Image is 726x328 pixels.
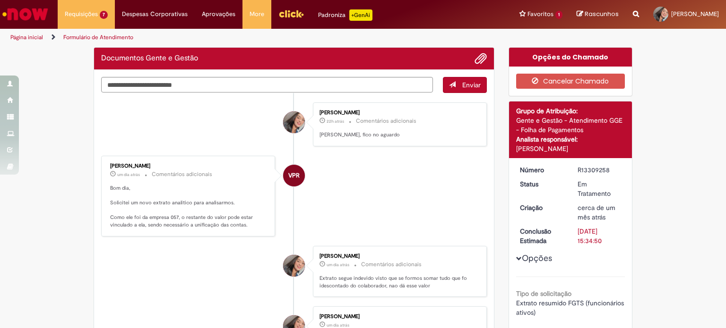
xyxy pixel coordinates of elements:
[202,9,235,19] span: Aprovações
[513,165,571,175] dt: Número
[10,34,43,41] a: Página inicial
[356,117,416,125] small: Comentários adicionais
[320,314,477,320] div: [PERSON_NAME]
[100,11,108,19] span: 7
[349,9,372,21] p: +GenAi
[101,77,433,93] textarea: Digite sua mensagem aqui...
[320,110,477,116] div: [PERSON_NAME]
[509,48,632,67] div: Opções do Chamado
[577,10,619,19] a: Rascunhos
[578,227,622,245] div: [DATE] 15:34:50
[585,9,619,18] span: Rascunhos
[7,29,477,46] ul: Trilhas de página
[578,203,615,221] time: 21/07/2025 10:46:21
[327,322,349,328] time: 27/08/2025 16:24:18
[122,9,188,19] span: Despesas Corporativas
[578,165,622,175] div: R13309258
[671,10,719,18] span: [PERSON_NAME]
[578,179,622,198] div: Em Tratamento
[283,111,305,133] div: Beatriz Magnani Balzana
[320,131,477,139] p: [PERSON_NAME], fico no aguardo
[513,227,571,245] dt: Conclusão Estimada
[513,179,571,189] dt: Status
[288,164,300,187] span: VPR
[117,172,140,177] time: 28/08/2025 07:18:59
[320,253,477,259] div: [PERSON_NAME]
[516,299,626,317] span: Extrato resumido FGTS (funcionários ativos)
[516,74,625,89] button: Cancelar Chamado
[110,185,268,229] p: Bom dia, Solicitei um novo extrato analitico para analisarmos. Como ele foi da empresa 057, o res...
[555,11,562,19] span: 1
[101,54,198,63] h2: Documentos Gente e Gestão Histórico de tíquete
[462,81,481,89] span: Enviar
[1,5,50,24] img: ServiceNow
[443,77,487,93] button: Enviar
[516,289,571,298] b: Tipo de solicitação
[516,116,625,135] div: Gente e Gestão - Atendimento GGE - Folha de Pagamentos
[361,261,422,269] small: Comentários adicionais
[516,135,625,144] div: Analista responsável:
[65,9,98,19] span: Requisições
[250,9,264,19] span: More
[327,118,344,124] time: 28/08/2025 11:31:54
[278,7,304,21] img: click_logo_yellow_360x200.png
[318,9,372,21] div: Padroniza
[63,34,133,41] a: Formulário de Atendimento
[152,170,212,178] small: Comentários adicionais
[283,165,305,186] div: Vanessa Paiva Ribeiro
[475,52,487,65] button: Adicionar anexos
[516,144,625,153] div: [PERSON_NAME]
[283,255,305,277] div: Beatriz Magnani Balzana
[327,322,349,328] span: um dia atrás
[513,203,571,212] dt: Criação
[578,203,622,222] div: 21/07/2025 11:46:21
[117,172,140,177] span: um dia atrás
[327,262,349,268] time: 27/08/2025 16:24:40
[527,9,553,19] span: Favoritos
[327,118,344,124] span: 22h atrás
[320,275,477,289] p: Extrato segue indevido visto que se formos somar tudo que fo idescontado do colaborador, nao dá e...
[578,203,615,221] span: cerca de um mês atrás
[516,106,625,116] div: Grupo de Atribuição:
[110,163,268,169] div: [PERSON_NAME]
[327,262,349,268] span: um dia atrás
